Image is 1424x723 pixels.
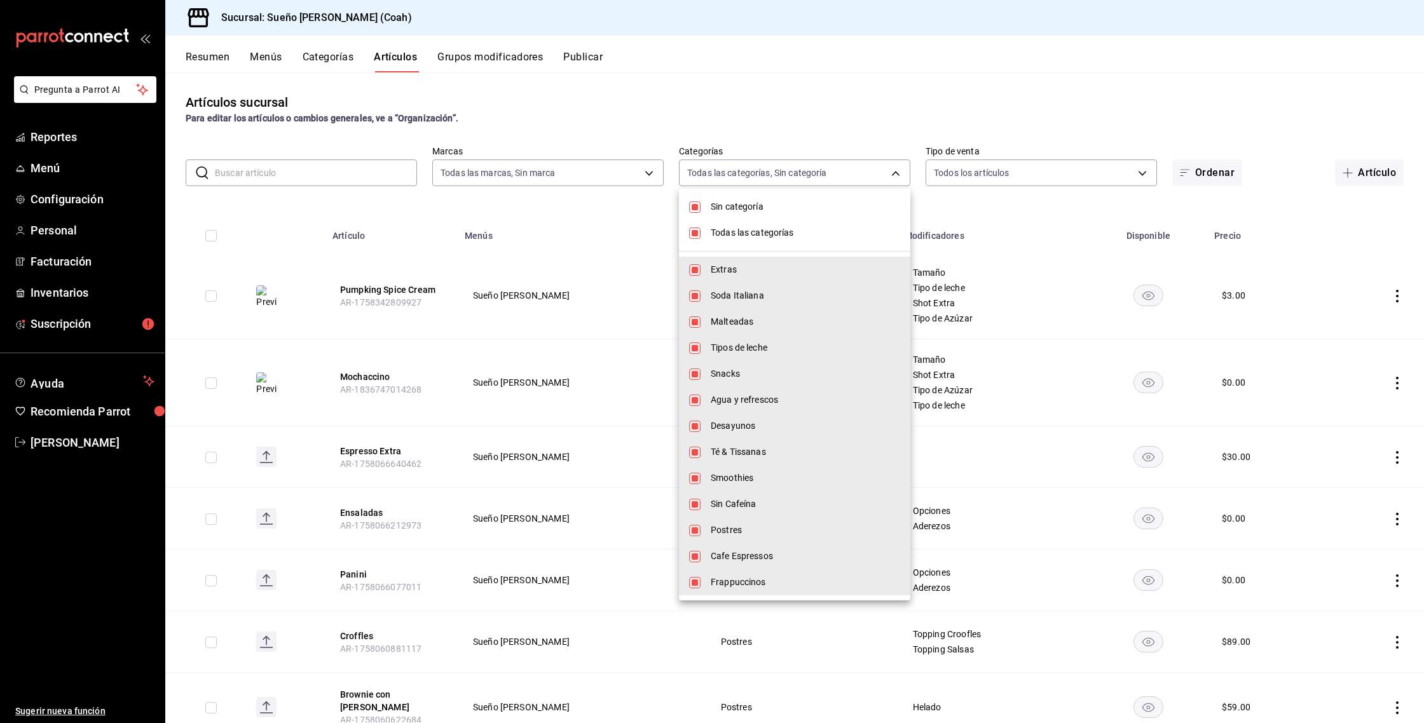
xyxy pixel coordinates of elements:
[711,445,900,459] span: Té & Tissanas
[711,263,900,276] span: Extras
[711,419,900,433] span: Desayunos
[711,497,900,511] span: Sin Cafeína
[711,524,900,537] span: Postres
[711,200,900,213] span: Sin categoría
[711,315,900,328] span: Malteadas
[711,471,900,485] span: Smoothies
[711,393,900,407] span: Agua y refrescos
[711,367,900,381] span: Snacks
[711,576,900,589] span: Frappuccinos
[711,226,900,240] span: Todas las categorías
[711,341,900,355] span: Tipos de leche
[711,550,900,563] span: Cafe Espressos
[711,289,900,302] span: Soda Italiana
